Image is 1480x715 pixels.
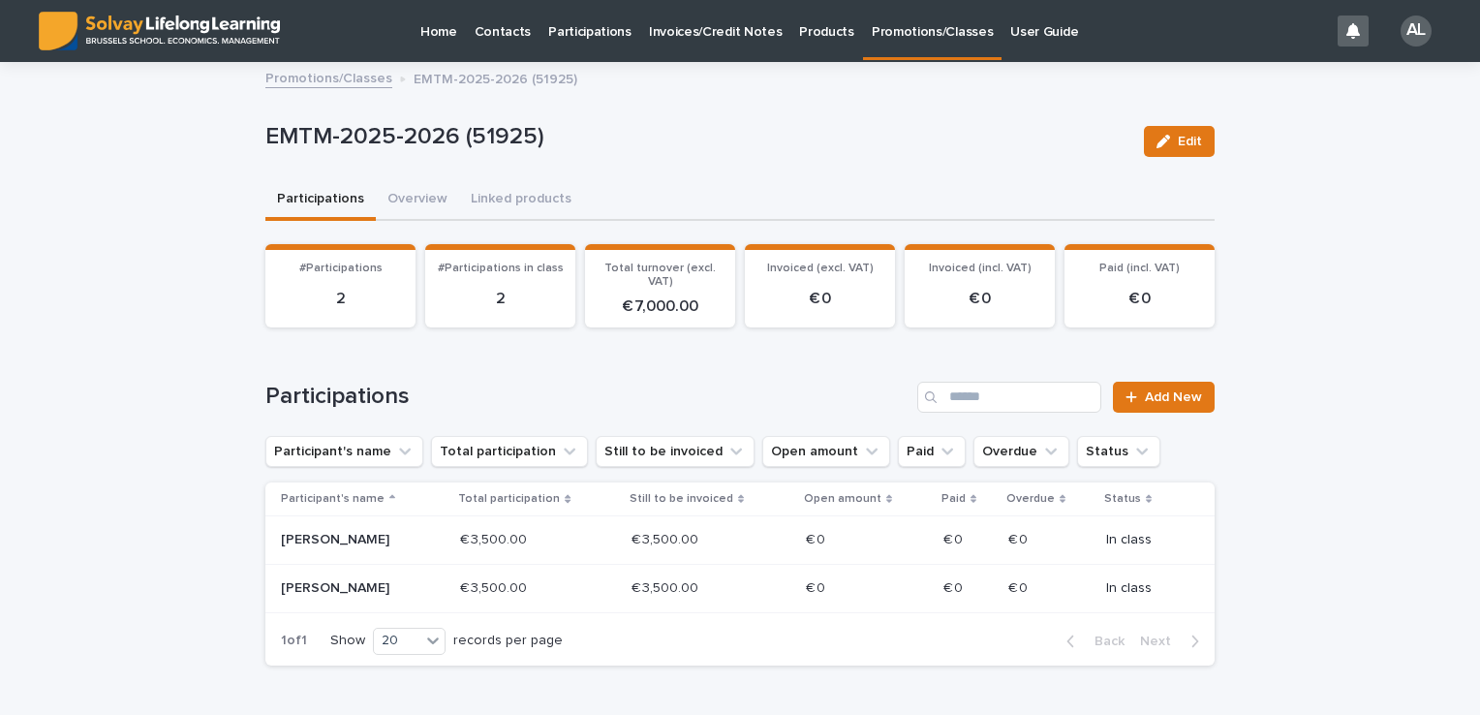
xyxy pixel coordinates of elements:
button: Edit [1144,126,1215,157]
p: € 3,500.00 [632,528,702,548]
button: Participant's name [265,436,423,467]
span: #Participations [299,263,383,274]
p: EMTM-2025-2026 (51925) [265,123,1128,151]
button: Still to be invoiced [596,436,755,467]
p: € 0 [943,528,967,548]
a: Promotions/Classes [265,66,392,88]
span: #Participations in class [438,263,564,274]
p: € 3,500.00 [460,576,531,597]
p: 2 [277,290,404,308]
p: Overdue [1006,488,1055,510]
h1: Participations [265,383,910,411]
span: Total turnover (excl. VAT) [604,263,716,288]
button: Back [1051,633,1132,650]
p: € 0 [1008,576,1032,597]
p: Total participation [458,488,560,510]
p: 1 of 1 [265,617,323,665]
button: Participations [265,180,376,221]
p: Still to be invoiced [630,488,733,510]
p: Participant's name [281,488,385,510]
tr: [PERSON_NAME]€ 3,500.00€ 3,500.00 € 3,500.00€ 3,500.00 € 0€ 0 € 0€ 0 € 0€ 0 In class [265,516,1215,565]
p: Open amount [804,488,881,510]
p: € 3,500.00 [460,528,531,548]
button: Total participation [431,436,588,467]
p: € 0 [756,290,883,308]
p: EMTM-2025-2026 (51925) [414,67,577,88]
span: Back [1083,635,1125,648]
div: AL [1401,16,1432,47]
p: Paid [941,488,966,510]
p: In class [1106,532,1184,548]
button: Paid [898,436,966,467]
input: Search [917,382,1101,413]
p: € 0 [806,528,829,548]
p: In class [1106,580,1184,597]
span: Edit [1178,135,1202,148]
p: € 0 [1076,290,1203,308]
span: Paid (incl. VAT) [1099,263,1180,274]
button: Next [1132,633,1215,650]
p: [PERSON_NAME] [281,532,419,548]
span: Next [1140,635,1183,648]
p: 2 [437,290,564,308]
p: Show [330,633,365,649]
span: Invoiced (incl. VAT) [929,263,1032,274]
p: € 7,000.00 [597,297,724,316]
p: records per page [453,633,563,649]
button: Linked products [459,180,583,221]
tr: [PERSON_NAME]€ 3,500.00€ 3,500.00 € 3,500.00€ 3,500.00 € 0€ 0 € 0€ 0 € 0€ 0 In class [265,564,1215,612]
span: Invoiced (excl. VAT) [767,263,874,274]
p: € 3,500.00 [632,576,702,597]
button: Overdue [973,436,1069,467]
button: Status [1077,436,1160,467]
p: € 0 [943,576,967,597]
p: € 0 [806,576,829,597]
p: € 0 [1008,528,1032,548]
p: € 0 [916,290,1043,308]
button: Open amount [762,436,890,467]
button: Overview [376,180,459,221]
div: 20 [374,631,420,651]
span: Add New [1145,390,1202,404]
p: [PERSON_NAME] [281,580,419,597]
p: Status [1104,488,1141,510]
a: Add New [1113,382,1215,413]
img: ED0IkcNQHGZZMpCVrDht [39,12,280,50]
